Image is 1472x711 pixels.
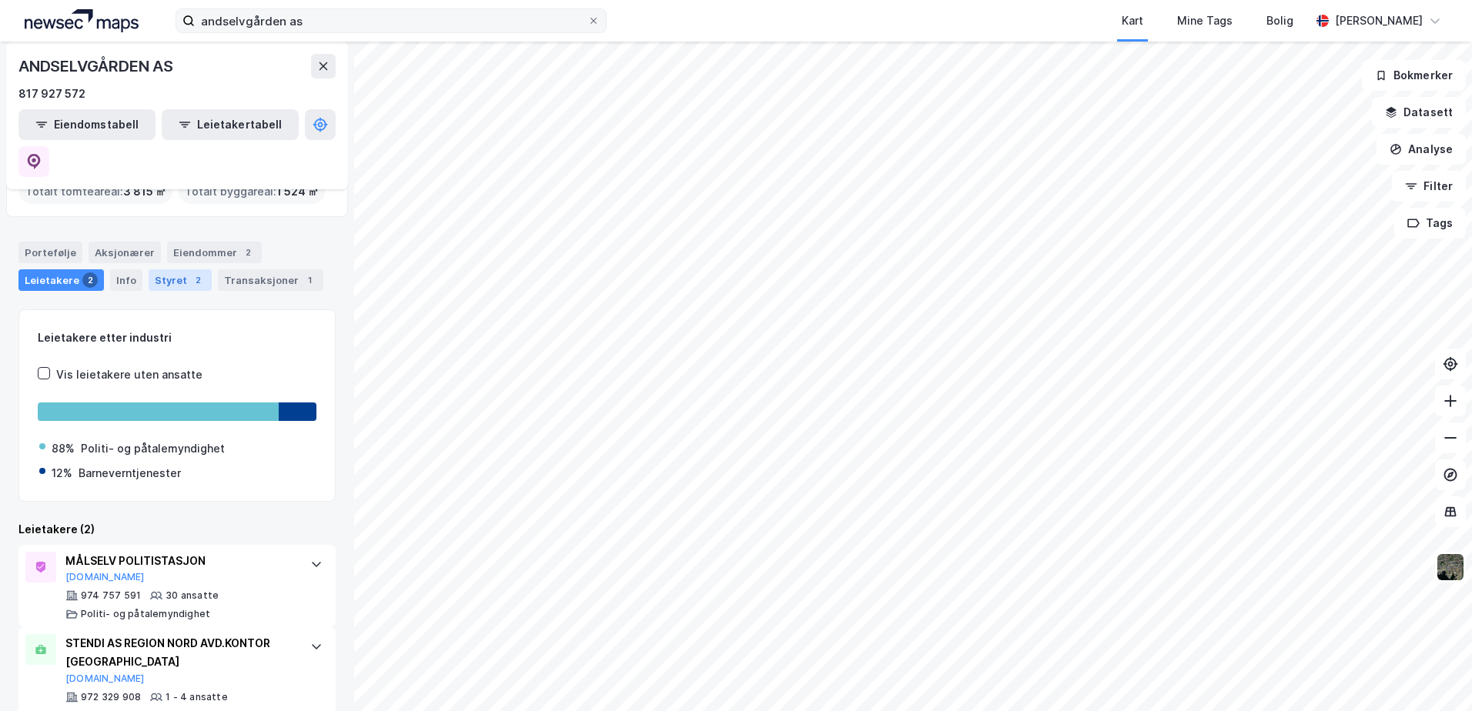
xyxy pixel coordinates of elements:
[89,242,161,263] div: Aksjonærer
[195,9,587,32] input: Søk på adresse, matrikkel, gårdeiere, leietakere eller personer
[1377,134,1466,165] button: Analyse
[1335,12,1423,30] div: [PERSON_NAME]
[162,109,299,140] button: Leietakertabell
[1372,97,1466,128] button: Datasett
[65,673,145,685] button: [DOMAIN_NAME]
[65,552,295,570] div: MÅLSELV POLITISTASJON
[1266,12,1293,30] div: Bolig
[81,439,225,458] div: Politi- og påtalemyndighet
[18,269,104,291] div: Leietakere
[65,634,295,671] div: STENDI AS REGION NORD AVD.KONTOR [GEOGRAPHIC_DATA]
[65,571,145,583] button: [DOMAIN_NAME]
[1177,12,1233,30] div: Mine Tags
[110,269,142,291] div: Info
[1122,12,1143,30] div: Kart
[18,54,176,78] div: ANDSELVGÅRDEN AS
[167,242,262,263] div: Eiendommer
[81,589,141,602] div: 974 757 591
[123,182,166,201] span: 3 815 ㎡
[18,109,156,140] button: Eiendomstabell
[179,179,325,204] div: Totalt byggareal :
[1362,60,1466,91] button: Bokmerker
[18,85,85,103] div: 817 927 572
[38,329,316,347] div: Leietakere etter industri
[240,245,256,260] div: 2
[166,691,228,703] div: 1 - 4 ansatte
[81,608,210,620] div: Politi- og påtalemyndighet
[276,182,319,201] span: 1 524 ㎡
[79,464,181,482] div: Barneverntjenester
[1395,637,1472,711] iframe: Chat Widget
[52,439,75,458] div: 88%
[1394,208,1466,239] button: Tags
[19,179,172,204] div: Totalt tomteareal :
[1395,637,1472,711] div: Kontrollprogram for chat
[302,272,317,288] div: 1
[18,520,336,539] div: Leietakere (2)
[190,272,206,288] div: 2
[56,366,202,384] div: Vis leietakere uten ansatte
[52,464,72,482] div: 12%
[18,242,82,263] div: Portefølje
[1392,171,1466,202] button: Filter
[81,691,141,703] div: 972 329 908
[25,9,139,32] img: logo.a4113a55bc3d86da70a041830d287a7e.svg
[149,269,212,291] div: Styret
[82,272,98,288] div: 2
[1436,552,1465,582] img: 9k=
[218,269,323,291] div: Transaksjoner
[166,589,219,602] div: 30 ansatte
